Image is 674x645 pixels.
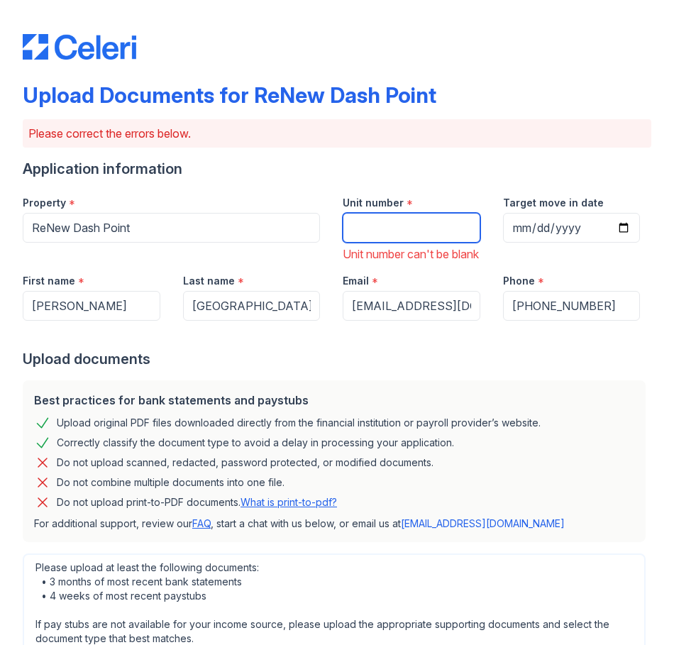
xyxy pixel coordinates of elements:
[34,517,634,531] p: For additional support, review our , start a chat with us below, or email us at
[34,392,634,409] div: Best practices for bank statements and paystubs
[343,196,404,210] label: Unit number
[23,34,136,60] img: CE_Logo_Blue-a8612792a0a2168367f1c8372b55b34899dd931a85d93a1a3d3e32e68fde9ad4.png
[28,125,646,142] p: Please correct the errors below.
[503,196,604,210] label: Target move in date
[23,196,66,210] label: Property
[57,434,454,451] div: Correctly classify the document type to avoid a delay in processing your application.
[503,274,535,288] label: Phone
[23,349,651,369] div: Upload documents
[57,454,433,471] div: Do not upload scanned, redacted, password protected, or modified documents.
[57,495,337,509] p: Do not upload print-to-PDF documents.
[241,496,337,508] a: What is print-to-pdf?
[343,274,369,288] label: Email
[57,474,284,491] div: Do not combine multiple documents into one file.
[57,414,541,431] div: Upload original PDF files downloaded directly from the financial institution or payroll provider’...
[23,159,651,179] div: Application information
[183,274,235,288] label: Last name
[343,246,480,263] div: Unit number can't be blank
[401,517,565,529] a: [EMAIL_ADDRESS][DOMAIN_NAME]
[23,82,436,108] div: Upload Documents for ReNew Dash Point
[23,274,75,288] label: First name
[192,517,211,529] a: FAQ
